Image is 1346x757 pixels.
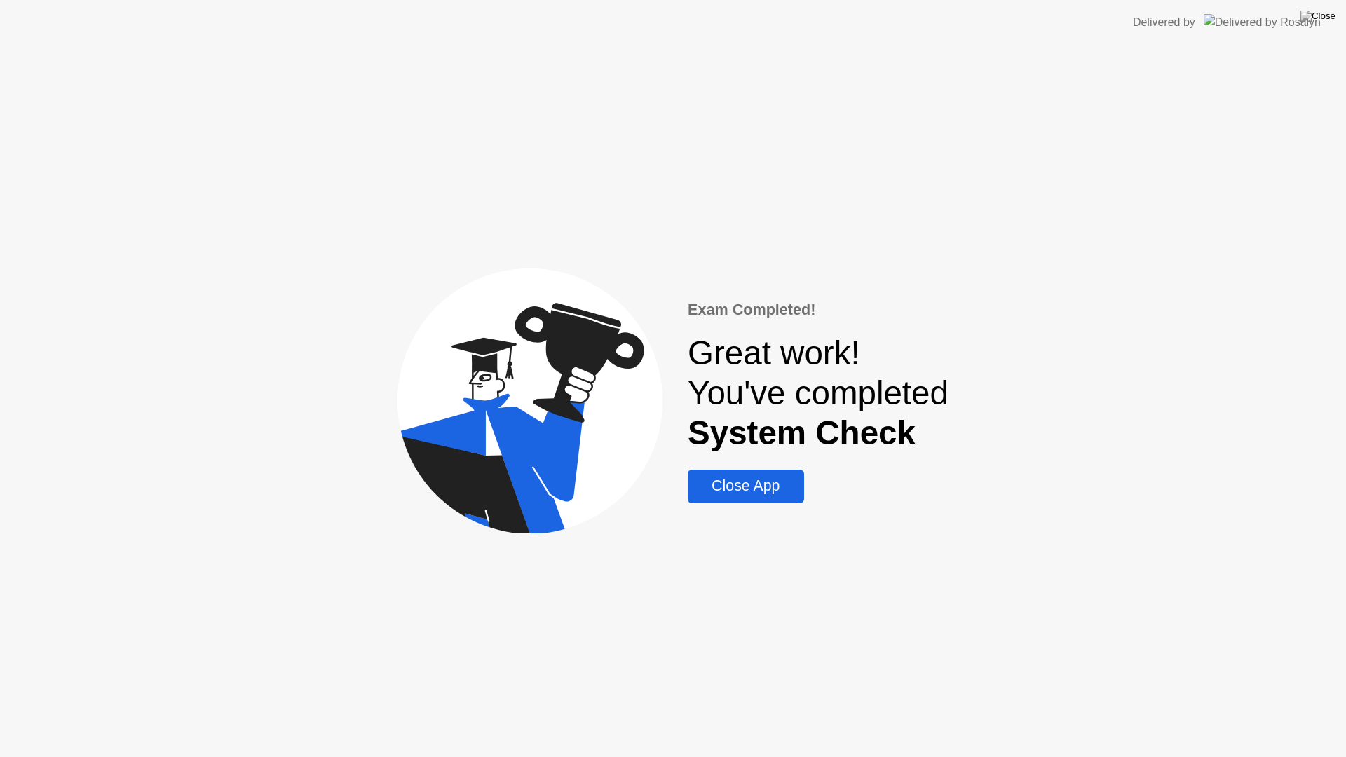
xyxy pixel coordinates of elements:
[1300,11,1335,22] img: Close
[688,414,916,451] b: System Check
[692,477,799,495] div: Close App
[688,299,949,321] div: Exam Completed!
[1204,14,1321,30] img: Delivered by Rosalyn
[1133,14,1195,31] div: Delivered by
[688,333,949,453] div: Great work! You've completed
[688,470,803,503] button: Close App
